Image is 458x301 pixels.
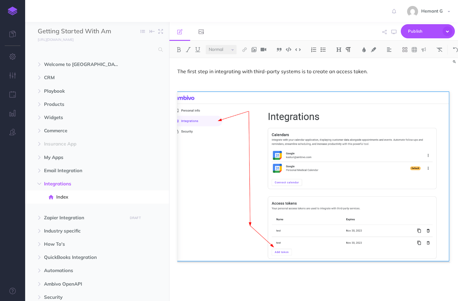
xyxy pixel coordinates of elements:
[44,180,124,188] span: Integrations
[127,214,143,222] button: DRAFT
[345,47,351,52] img: Paragraph button
[44,167,124,174] span: Email Integration
[386,47,392,52] img: Alignment dropdown menu button
[311,47,317,52] img: Ordered list button
[44,87,124,95] span: Playbook
[242,47,247,52] img: Link button
[421,47,427,52] img: Callout dropdown menu button
[130,216,141,220] small: DRAFT
[56,193,131,201] span: Index
[261,47,266,52] img: Add video button
[44,240,124,248] span: How To's
[286,47,291,52] img: Code block button
[44,214,124,222] span: Zapier Integration
[44,293,124,301] span: Security
[408,26,439,36] span: Publish
[44,280,124,288] span: Ambivo OpenAPI
[44,61,124,68] span: Welcome to [GEOGRAPHIC_DATA]
[176,47,182,52] img: Bold button
[251,47,257,52] img: Add image button
[185,47,191,52] img: Italic button
[44,74,124,81] span: CRM
[8,7,17,15] img: logo-mark.svg
[177,91,450,262] img: kTgHuME4HnTa4ZFw569e.png
[437,47,442,52] img: Clear styles button
[177,68,450,75] p: The first step in integrating with third-party systems is to create an access token.
[44,114,124,121] span: Widgets
[44,154,124,161] span: My Apps
[195,47,201,52] img: Underline button
[371,47,376,52] img: Text background color button
[44,254,124,261] span: QuickBooks Integration
[38,27,112,36] input: Documentation Name
[44,127,124,134] span: Commerce
[295,47,301,52] img: Inline code button
[401,24,455,38] button: Publish
[44,267,124,274] span: Automations
[38,44,155,55] input: Search
[411,47,417,52] img: Create table button
[407,6,418,17] img: a4abe4bfdf9d21411e798a57638e2ede.jpg
[25,36,80,42] a: [URL][DOMAIN_NAME]
[44,227,124,235] span: Industry specific
[336,47,342,52] img: Headings dropdown button
[44,140,124,148] span: Insurance App
[276,47,282,52] img: Blockquote button
[44,101,124,108] span: Products
[418,8,446,14] span: Hemant G
[38,37,74,42] small: [URL][DOMAIN_NAME]
[361,47,367,52] img: Text color button
[320,47,326,52] img: Unordered list button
